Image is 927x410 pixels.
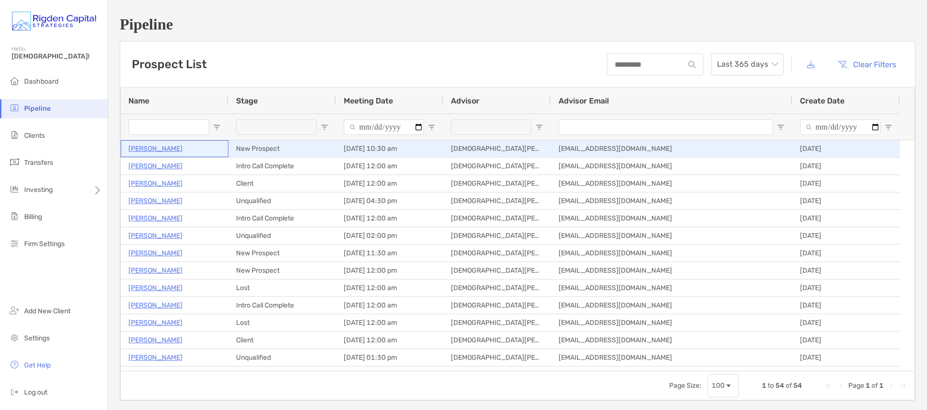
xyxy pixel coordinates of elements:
button: Open Filter Menu [777,123,785,131]
span: 1 [879,381,884,390]
a: [PERSON_NAME] [128,282,183,294]
span: Transfers [24,159,53,167]
div: [DATE] 12:00 pm [336,262,443,279]
div: [EMAIL_ADDRESS][DOMAIN_NAME] [551,349,792,366]
div: [DEMOGRAPHIC_DATA][PERSON_NAME], CFP® [443,314,551,331]
div: [DEMOGRAPHIC_DATA][PERSON_NAME], CFP® [443,140,551,157]
div: Lost [228,279,336,296]
div: [DATE] [792,192,900,209]
div: [DATE] 04:30 pm [336,192,443,209]
span: Last 365 days [717,54,778,75]
div: [DEMOGRAPHIC_DATA][PERSON_NAME], CFP® [443,349,551,366]
div: [DEMOGRAPHIC_DATA][PERSON_NAME], CFP® [443,158,551,175]
div: Next Page [887,382,895,390]
p: [PERSON_NAME] [128,351,183,364]
div: [DATE] [792,140,900,157]
div: [DATE] 12:00 am [336,366,443,383]
div: [EMAIL_ADDRESS][DOMAIN_NAME] [551,262,792,279]
div: Client [228,366,336,383]
span: to [768,381,774,390]
div: [EMAIL_ADDRESS][DOMAIN_NAME] [551,314,792,331]
div: [DATE] 12:00 am [336,175,443,192]
a: [PERSON_NAME] [128,195,183,207]
img: add_new_client icon [9,305,20,316]
div: Lost [228,314,336,331]
div: Intro Call Complete [228,210,336,227]
div: Unqualified [228,192,336,209]
span: Investing [24,186,53,194]
div: 100 [712,381,725,390]
div: [DATE] [792,175,900,192]
div: [EMAIL_ADDRESS][DOMAIN_NAME] [551,245,792,262]
p: [PERSON_NAME] [128,247,183,259]
div: [DATE] [792,349,900,366]
button: Open Filter Menu [428,123,435,131]
div: Intro Call Complete [228,297,336,314]
div: [EMAIL_ADDRESS][DOMAIN_NAME] [551,192,792,209]
span: Page [848,381,864,390]
div: Unqualified [228,349,336,366]
img: firm-settings icon [9,237,20,249]
div: [DATE] [792,314,900,331]
div: [DEMOGRAPHIC_DATA][PERSON_NAME], CFP® [443,262,551,279]
div: [DEMOGRAPHIC_DATA][PERSON_NAME], CFP® [443,297,551,314]
div: [DATE] 12:00 am [336,297,443,314]
img: transfers icon [9,156,20,168]
span: of [871,381,878,390]
input: Advisor Email Filter Input [559,119,773,135]
span: Firm Settings [24,240,65,248]
div: [DATE] [792,297,900,314]
div: [DATE] [792,158,900,175]
a: [PERSON_NAME] [128,177,183,190]
p: [PERSON_NAME] [128,264,183,277]
span: Get Help [24,361,51,369]
span: Create Date [800,96,844,105]
div: [DEMOGRAPHIC_DATA][PERSON_NAME], CFP® [443,245,551,262]
img: logout icon [9,386,20,397]
button: Open Filter Menu [213,123,221,131]
div: [EMAIL_ADDRESS][DOMAIN_NAME] [551,332,792,349]
span: of [786,381,792,390]
span: Name [128,96,149,105]
div: [DEMOGRAPHIC_DATA][PERSON_NAME], CFP® [443,192,551,209]
span: Settings [24,334,50,342]
div: [DEMOGRAPHIC_DATA][PERSON_NAME], CFP® [443,210,551,227]
img: Zoe Logo [12,4,96,39]
img: clients icon [9,129,20,141]
div: [DATE] [792,366,900,383]
div: [DATE] 02:00 pm [336,227,443,244]
span: [DEMOGRAPHIC_DATA]! [12,52,102,60]
h3: Prospect List [132,58,207,71]
div: [EMAIL_ADDRESS][DOMAIN_NAME] [551,366,792,383]
div: [DATE] [792,210,900,227]
span: Dashboard [24,77,58,86]
div: Page Size: [669,381,702,390]
a: [PERSON_NAME] [128,334,183,346]
img: billing icon [9,210,20,222]
div: [DEMOGRAPHIC_DATA][PERSON_NAME], CFP® [443,227,551,244]
img: pipeline icon [9,102,20,114]
h1: Pipeline [120,15,915,33]
input: Meeting Date Filter Input [344,119,424,135]
span: 1 [762,381,766,390]
div: [DATE] 10:30 am [336,140,443,157]
div: [EMAIL_ADDRESS][DOMAIN_NAME] [551,175,792,192]
a: [PERSON_NAME] [128,299,183,311]
button: Open Filter Menu [885,123,892,131]
span: Add New Client [24,307,70,315]
p: [PERSON_NAME] [128,230,183,242]
span: Stage [236,96,258,105]
span: Billing [24,213,42,221]
div: [DATE] [792,245,900,262]
a: [PERSON_NAME] [128,143,183,155]
span: Advisor Email [559,96,609,105]
span: Meeting Date [344,96,393,105]
span: 1 [866,381,870,390]
div: [DATE] 12:00 am [336,210,443,227]
div: [DEMOGRAPHIC_DATA][PERSON_NAME], CFP® [443,366,551,383]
